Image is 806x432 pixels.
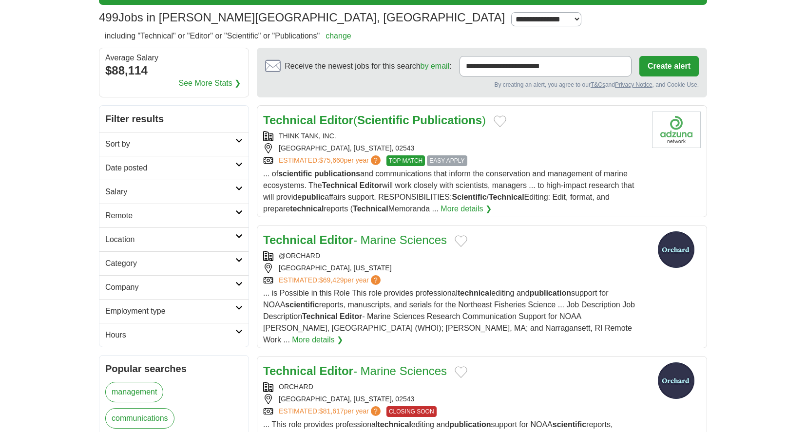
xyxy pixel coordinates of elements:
[99,227,249,251] a: Location
[326,32,351,40] a: change
[279,252,320,260] a: @ORCHARD
[353,205,388,213] strong: Technical
[290,205,324,213] strong: technical
[263,263,644,273] div: [GEOGRAPHIC_DATA], [US_STATE]
[105,210,235,222] h2: Remote
[99,106,249,132] h2: Filter results
[263,169,634,213] span: ... of and communications that inform the conservation and management of marine ecosystems. The w...
[292,334,343,346] a: More details ❯
[278,169,312,178] strong: scientific
[322,181,358,189] strong: Technical
[99,299,249,323] a: Employment type
[386,406,437,417] span: CLOSING SOON
[99,323,249,347] a: Hours
[652,362,701,399] img: Orchard logo
[340,312,362,320] strong: Editor
[302,193,325,201] strong: public
[279,155,383,166] a: ESTIMATED:$75,660per year?
[455,235,467,247] button: Add to favorite jobs
[263,143,644,153] div: [GEOGRAPHIC_DATA], [US_STATE], 02543
[449,420,491,429] strong: publication
[530,289,571,297] strong: publication
[105,329,235,341] h2: Hours
[319,156,344,164] span: $75,660
[105,382,163,402] a: management
[421,62,450,70] a: by email
[263,113,316,127] strong: Technical
[99,204,249,227] a: Remote
[105,258,235,269] h2: Category
[319,276,344,284] span: $69,429
[427,155,467,166] span: EASY APPLY
[377,420,411,429] strong: technical
[285,301,319,309] strong: scientific
[652,112,701,148] img: Company logo
[285,60,451,72] span: Receive the newest jobs for this search :
[279,406,383,417] a: ESTIMATED:$81,617per year?
[99,156,249,180] a: Date posted
[553,420,586,429] strong: scientific
[279,383,313,391] a: ORCHARD
[263,131,644,141] div: THINK TANK, INC.
[279,275,383,285] a: ESTIMATED:$69,429per year?
[179,77,241,89] a: See More Stats ❯
[615,81,652,88] a: Privacy Notice
[455,366,467,378] button: Add to favorite jobs
[105,162,235,174] h2: Date posted
[412,113,482,127] strong: Publications
[265,80,699,89] div: By creating an alert, you agree to our and , and Cookie Use.
[494,115,506,127] button: Add to favorite jobs
[99,275,249,299] a: Company
[263,233,447,246] a: Technical Editor- Marine Sciences
[105,30,351,42] h2: including "Technical" or "Editor" or "Scientific" or "Publications"
[105,234,235,245] h2: Location
[320,233,353,246] strong: Editor
[441,203,492,215] a: More details ❯
[591,81,605,88] a: T&Cs
[360,181,382,189] strong: Editor
[263,364,316,377] strong: Technical
[105,54,243,62] div: Average Salary
[105,305,235,317] h2: Employment type
[263,364,447,377] a: Technical Editor- Marine Sciences
[320,364,353,377] strong: Editor
[263,233,316,246] strong: Technical
[302,312,338,320] strong: Technical
[357,113,409,127] strong: Scientific
[314,169,360,178] strong: publications
[105,186,235,198] h2: Salary
[452,193,486,201] strong: Scientific
[105,62,243,79] div: $88,114
[371,155,381,165] span: ?
[99,132,249,156] a: Sort by
[105,361,243,376] h2: Popular searches
[639,56,699,76] button: Create alert
[386,155,425,166] span: TOP MATCH
[263,289,635,344] span: ... is Possible in this Role This role provides professional editing and support for NOAA reports...
[652,231,701,268] img: Orchard logo
[105,282,235,293] h2: Company
[99,9,118,26] span: 499
[458,289,491,297] strong: technical
[371,406,381,416] span: ?
[105,408,174,429] a: communications
[489,193,524,201] strong: Technical
[371,275,381,285] span: ?
[99,11,505,24] h1: Jobs in [PERSON_NAME][GEOGRAPHIC_DATA], [GEOGRAPHIC_DATA]
[319,407,344,415] span: $81,617
[99,180,249,204] a: Salary
[105,138,235,150] h2: Sort by
[99,251,249,275] a: Category
[263,113,486,127] a: Technical Editor(Scientific Publications)
[263,394,644,404] div: [GEOGRAPHIC_DATA], [US_STATE], 02543
[320,113,353,127] strong: Editor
